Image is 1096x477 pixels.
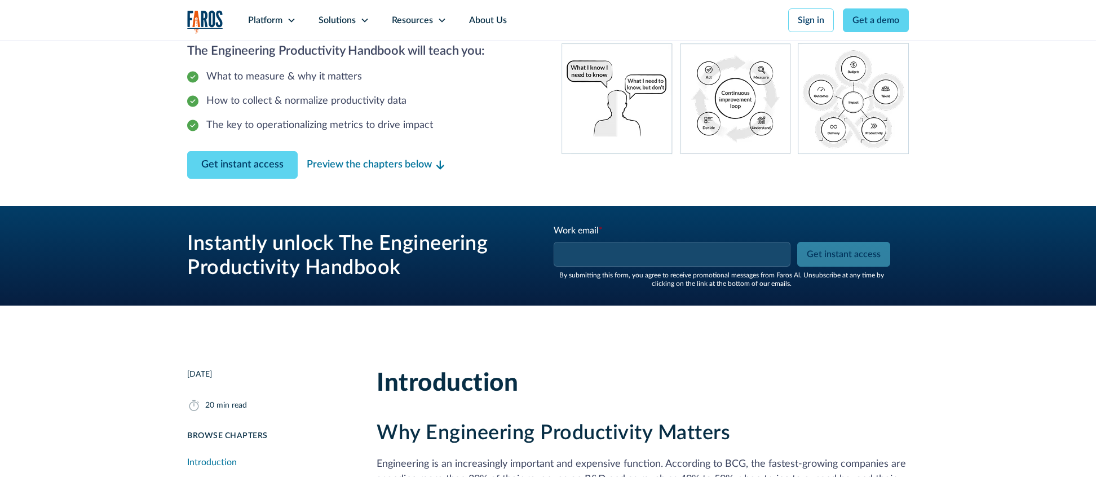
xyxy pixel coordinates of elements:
div: The key to operationalizing metrics to drive impact [206,118,433,133]
div: min read [216,400,247,412]
div: Work email [554,224,793,237]
div: Preview the chapters below [307,157,432,173]
img: Logo of the analytics and reporting company Faros. [187,10,223,33]
a: home [187,10,223,33]
form: Engineering Productivity Email Form [553,224,891,288]
a: Sign in [788,8,834,32]
div: Introduction [187,456,237,469]
div: Solutions [319,14,356,27]
div: Browse Chapters [187,430,350,442]
div: How to collect & normalize productivity data [206,94,406,109]
div: What to measure & why it matters [206,69,362,85]
div: Platform [248,14,282,27]
a: Get a demo [843,8,909,32]
h3: Why Engineering Productivity Matters [377,421,909,445]
a: Preview the chapters below [307,157,444,173]
div: Resources [392,14,433,27]
h3: Instantly unlock The Engineering Productivity Handbook [187,232,525,280]
h2: Introduction [377,369,909,399]
div: By submitting this form, you agree to receive promotional messages from Faros Al. Unsubscribe at ... [553,271,891,288]
div: [DATE] [187,369,212,381]
h2: The Engineering Productivity Handbook will teach you: [187,42,534,60]
a: Contact Modal [187,151,298,179]
div: 20 [205,400,214,412]
a: Introduction [187,451,350,474]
